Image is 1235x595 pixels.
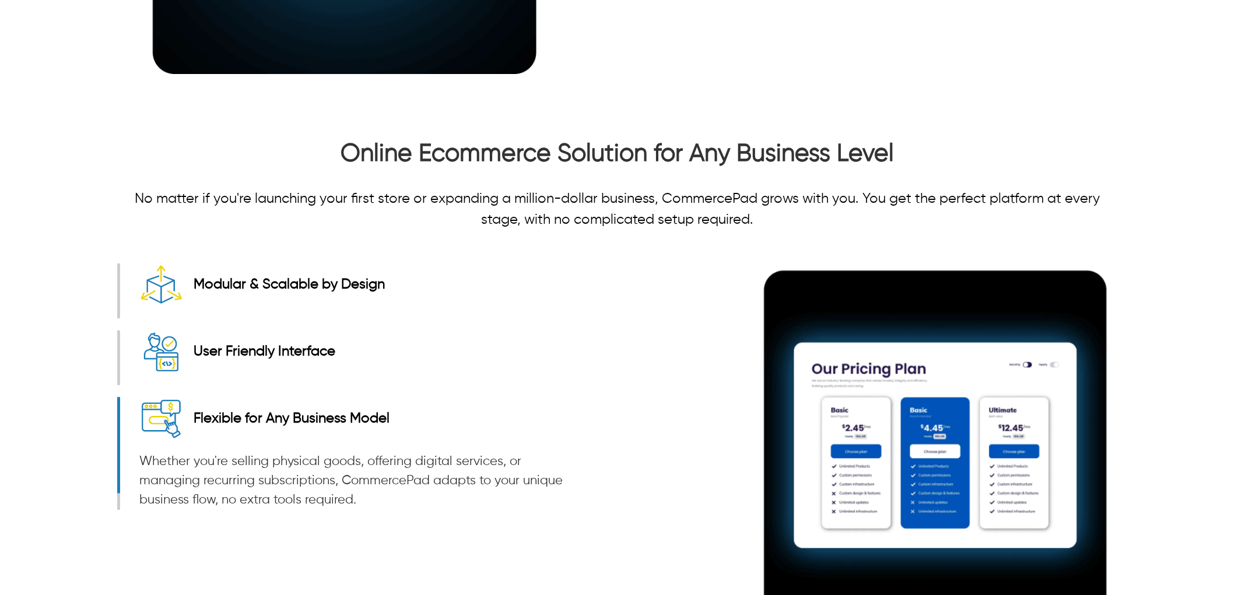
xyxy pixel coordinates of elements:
[194,277,385,294] div: Modular & Scalable by Design
[194,411,390,428] div: Flexible for Any Business Model
[139,397,183,441] img: Flexible for Any Business Model
[139,263,183,307] img: Modular &amp; Scalable by Design
[117,188,1118,230] p: No matter if you're launching your first store or expanding a million-dollar business, CommercePa...
[139,330,183,374] img: User Friendly Interface
[117,139,1118,174] h2: Online Ecommerce Solution for Any Business Level
[139,453,567,510] p: Whether you're selling physical goods, offering digital services, or managing recurring subscript...
[194,344,335,361] div: User Friendly Interface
